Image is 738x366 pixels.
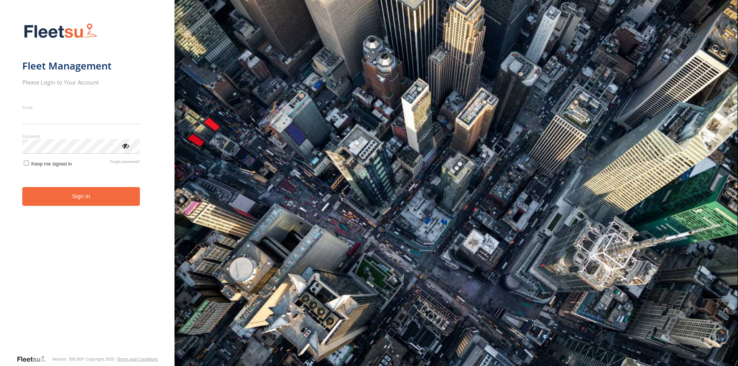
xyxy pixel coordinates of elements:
[22,60,140,72] h1: Fleet Management
[22,18,153,354] form: main
[22,22,99,41] img: Fleetsu
[17,355,52,363] a: Visit our Website
[24,161,29,166] input: Keep me signed in
[81,357,158,361] div: © Copyright 2025 -
[22,187,140,206] button: Sign in
[31,161,72,167] span: Keep me signed in
[110,159,140,167] a: Forgot password?
[22,78,140,86] h2: Please Login to Your Account
[22,104,140,110] label: Email
[117,357,158,361] a: Terms and Conditions
[52,357,81,361] div: Version: 306.00
[22,133,140,139] label: Password
[121,142,129,149] div: ViewPassword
